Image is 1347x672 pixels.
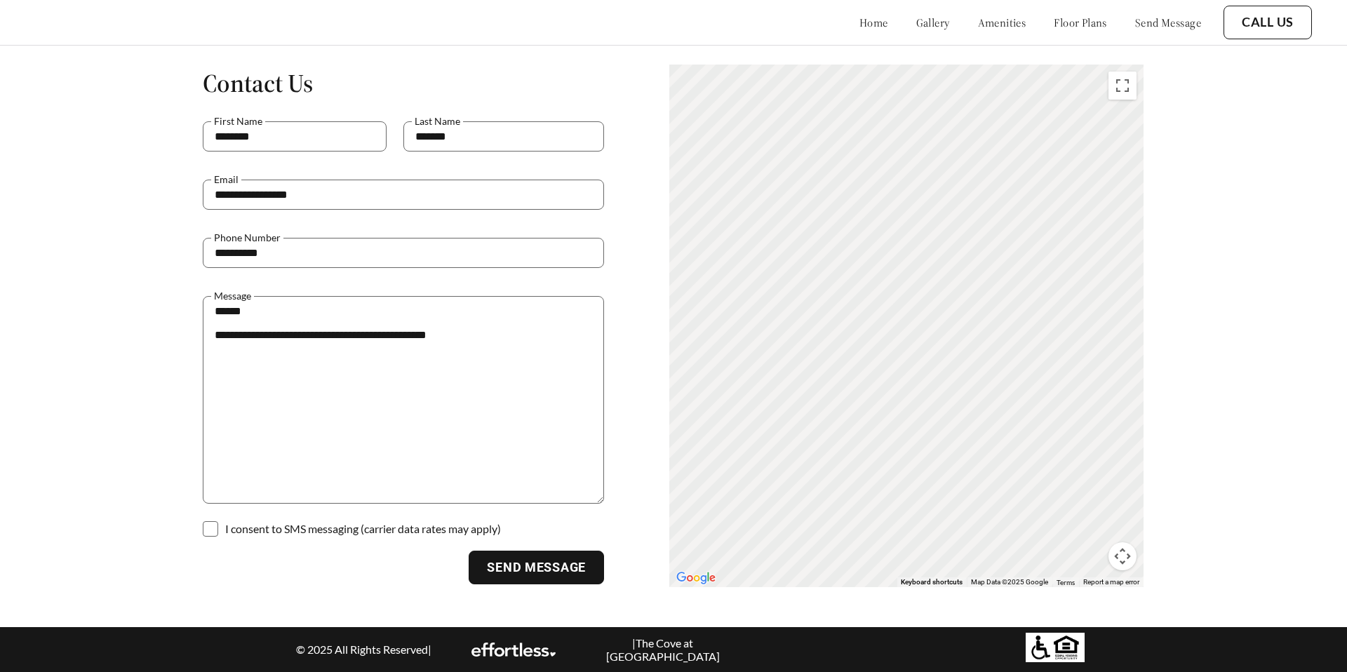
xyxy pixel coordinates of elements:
button: Send Message [469,551,604,584]
a: Report a map error [1083,578,1139,586]
a: amenities [978,15,1026,29]
a: Terms (opens in new tab) [1057,578,1075,586]
button: Keyboard shortcuts [901,577,963,587]
button: Call Us [1224,6,1312,39]
a: floor plans [1054,15,1107,29]
p: | The Cove at [GEOGRAPHIC_DATA] [588,636,737,663]
span: Map Data ©2025 Google [971,578,1048,586]
img: Google [673,569,719,587]
a: send message [1135,15,1201,29]
button: Map camera controls [1108,542,1137,570]
img: EA Logo [471,643,556,657]
img: Equal housing logo [1026,633,1085,662]
a: home [859,15,888,29]
button: Toggle fullscreen view [1108,72,1137,100]
p: © 2025 All Rights Reserved | [289,643,438,656]
h1: Contact Us [203,67,604,99]
a: Call Us [1242,15,1294,30]
a: gallery [916,15,950,29]
a: Open this area in Google Maps (opens a new window) [673,569,719,587]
